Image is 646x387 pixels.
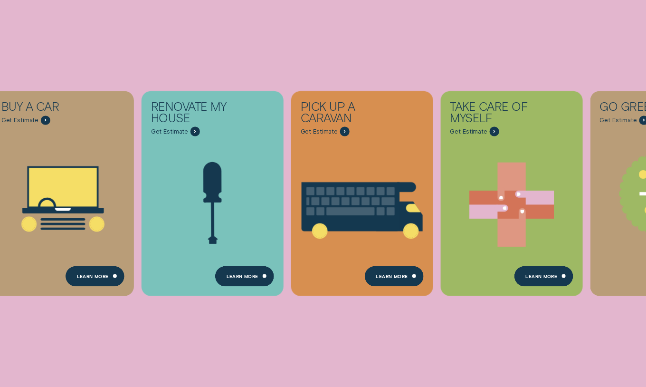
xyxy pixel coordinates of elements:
span: Get Estimate [151,128,188,135]
a: Take care of myself - Learn more [441,91,583,290]
div: Take care of myself [450,101,541,127]
a: Learn more [514,266,573,286]
div: Renovate My House [151,101,242,127]
a: Renovate My House - Learn more [142,91,284,290]
div: Pick up a caravan [301,101,391,127]
a: Learn more [215,266,274,286]
div: Buy a car [1,101,92,116]
a: Learn More [66,266,124,286]
span: Get Estimate [301,128,338,135]
span: Get Estimate [1,116,38,124]
span: Get Estimate [599,116,636,124]
a: Pick up a caravan - Learn more [291,91,433,290]
a: Learn More [365,266,424,286]
span: Get Estimate [450,128,487,135]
